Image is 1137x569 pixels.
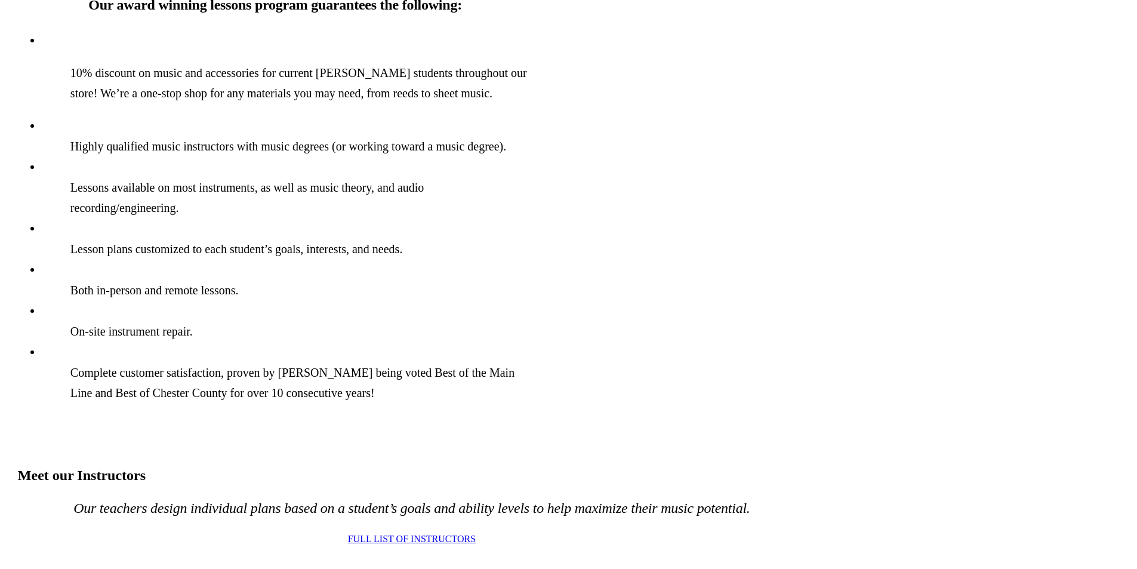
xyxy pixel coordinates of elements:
[70,177,533,218] div: Lessons available on most instruments, as well as music theory, and audio recording/engineering.
[70,63,533,103] p: 10% discount on music and accessories for current [PERSON_NAME] students throughout our store! We...
[70,239,533,259] div: Lesson plans customized to each student’s goals, interests, and needs.
[70,362,533,403] div: Complete customer satisfaction, proven by [PERSON_NAME] being voted Best of the Main Line and Bes...
[70,321,533,342] div: On-site instrument repair.
[348,534,476,544] a: Full List of Instructors
[70,136,533,156] div: Highly qualified music instructors with music degrees (or working toward a music degree).
[18,467,806,484] h2: Meet our Instructors
[73,500,750,516] em: Our teachers design individual plans based on a student’s goals and ability levels to help maximi...
[70,280,533,300] div: Both in-person and remote lessons.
